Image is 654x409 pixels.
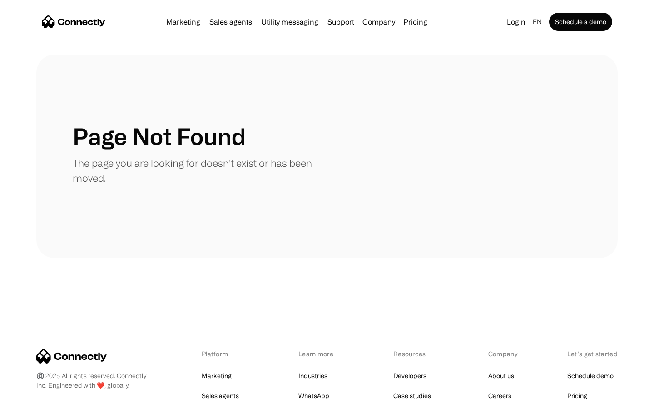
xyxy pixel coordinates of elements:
[42,15,105,29] a: home
[488,369,514,382] a: About us
[503,15,529,28] a: Login
[73,123,246,150] h1: Page Not Found
[393,349,441,359] div: Resources
[202,369,232,382] a: Marketing
[488,389,511,402] a: Careers
[400,18,431,25] a: Pricing
[258,18,322,25] a: Utility messaging
[73,155,327,185] p: The page you are looking for doesn't exist or has been moved.
[202,389,239,402] a: Sales agents
[298,389,329,402] a: WhatsApp
[393,369,426,382] a: Developers
[529,15,547,28] div: en
[298,369,327,382] a: Industries
[206,18,256,25] a: Sales agents
[488,349,520,359] div: Company
[163,18,204,25] a: Marketing
[549,13,612,31] a: Schedule a demo
[324,18,358,25] a: Support
[567,349,618,359] div: Let’s get started
[533,15,542,28] div: en
[393,389,431,402] a: Case studies
[18,393,54,406] ul: Language list
[567,389,587,402] a: Pricing
[362,15,395,28] div: Company
[567,369,614,382] a: Schedule demo
[298,349,346,359] div: Learn more
[202,349,251,359] div: Platform
[9,392,54,406] aside: Language selected: English
[360,15,398,28] div: Company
